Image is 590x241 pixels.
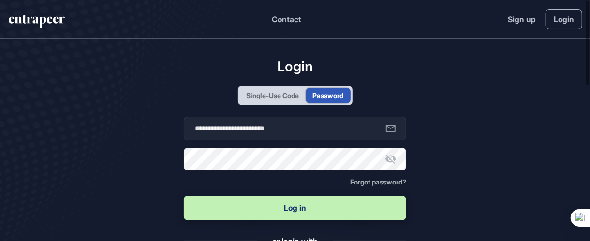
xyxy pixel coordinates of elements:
button: Log in [184,196,406,220]
div: Password [313,90,344,100]
a: Forgot password? [350,178,406,186]
button: Contact [272,13,302,26]
a: entrapeer-logo [8,15,66,31]
span: Forgot password? [350,178,406,186]
a: Login [546,9,582,29]
div: Single-Use Code [247,90,299,100]
h1: Login [184,58,406,74]
a: Sign up [508,14,536,25]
